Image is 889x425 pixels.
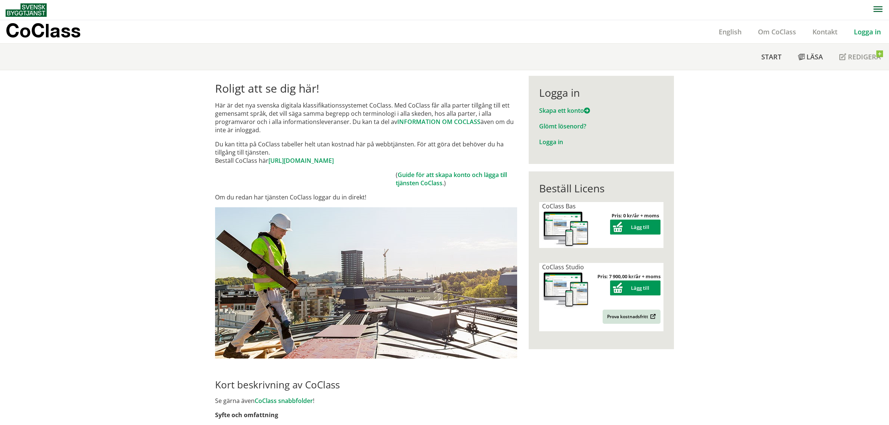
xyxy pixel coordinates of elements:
a: Kontakt [804,27,846,36]
a: Logga in [846,27,889,36]
span: CoClass Bas [542,202,576,210]
p: Här är det nya svenska digitala klassifikationssystemet CoClass. Med CoClass får alla parter till... [215,101,517,134]
h2: Kort beskrivning av CoClass [215,379,517,391]
img: Svensk Byggtjänst [6,3,47,17]
a: Lägg till [610,224,660,230]
a: Läsa [790,44,831,70]
img: coclass-license.jpg [542,210,590,248]
p: CoClass [6,26,81,35]
button: Lägg till [610,280,660,295]
p: Om du redan har tjänsten CoClass loggar du in direkt! [215,193,517,201]
a: Guide för att skapa konto och lägga till tjänsten CoClass [396,171,507,187]
a: CoClass snabbfolder [255,397,313,405]
div: Logga in [539,86,663,99]
span: Start [761,52,781,61]
span: Läsa [806,52,823,61]
p: Du kan titta på CoClass tabeller helt utan kostnad här på webbtjänsten. För att göra det behöver ... [215,140,517,165]
img: coclass-license.jpg [542,271,590,309]
img: login.jpg [215,207,517,359]
p: Se gärna även ! [215,397,517,405]
a: Om CoClass [750,27,804,36]
strong: Pris: 0 kr/år + moms [612,212,659,219]
a: [URL][DOMAIN_NAME] [268,156,334,165]
a: Logga in [539,138,563,146]
a: Glömt lösenord? [539,122,586,130]
a: CoClass [6,20,97,43]
a: Skapa ett konto [539,106,590,115]
a: Start [753,44,790,70]
button: Lägg till [610,220,660,235]
a: English [711,27,750,36]
strong: Syfte och omfattning [215,411,278,419]
td: ( .) [396,171,517,187]
a: Prova kostnadsfritt [603,310,660,324]
h1: Roligt att se dig här! [215,82,517,95]
img: Outbound.png [649,314,656,319]
strong: Pris: 7 900,00 kr/år + moms [597,273,660,280]
span: CoClass Studio [542,263,584,271]
a: Lägg till [610,285,660,291]
a: INFORMATION OM COCLASS [397,118,481,126]
div: Beställ Licens [539,182,663,195]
